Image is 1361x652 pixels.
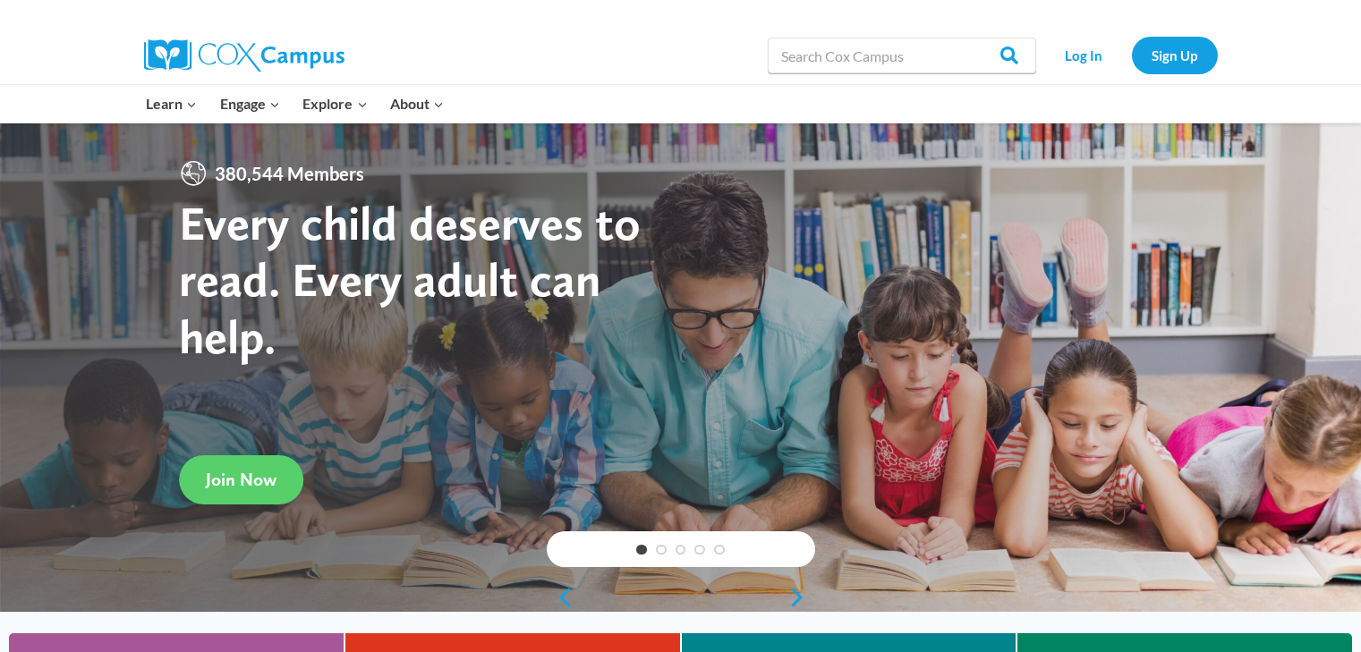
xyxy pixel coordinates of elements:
[676,545,686,555] a: 3
[547,580,815,615] div: content slider buttons
[179,455,303,504] a: Join Now
[1132,37,1218,73] a: Sign Up
[768,38,1036,73] input: Search Cox Campus
[788,587,815,608] a: next
[146,92,197,115] span: Learn
[547,587,574,608] a: previous
[135,85,455,123] nav: Primary Navigation
[144,39,345,72] img: Cox Campus
[714,545,725,555] a: 5
[179,194,641,365] strong: Every child deserves to read. Every adult can help.
[220,92,280,115] span: Engage
[1045,37,1218,73] nav: Secondary Navigation
[636,545,647,555] a: 1
[694,545,705,555] a: 4
[208,159,371,188] span: 380,544 Members
[390,92,444,115] span: About
[1045,37,1123,73] a: Log In
[302,92,367,115] span: Explore
[206,469,276,490] span: Join Now
[656,545,667,555] a: 2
